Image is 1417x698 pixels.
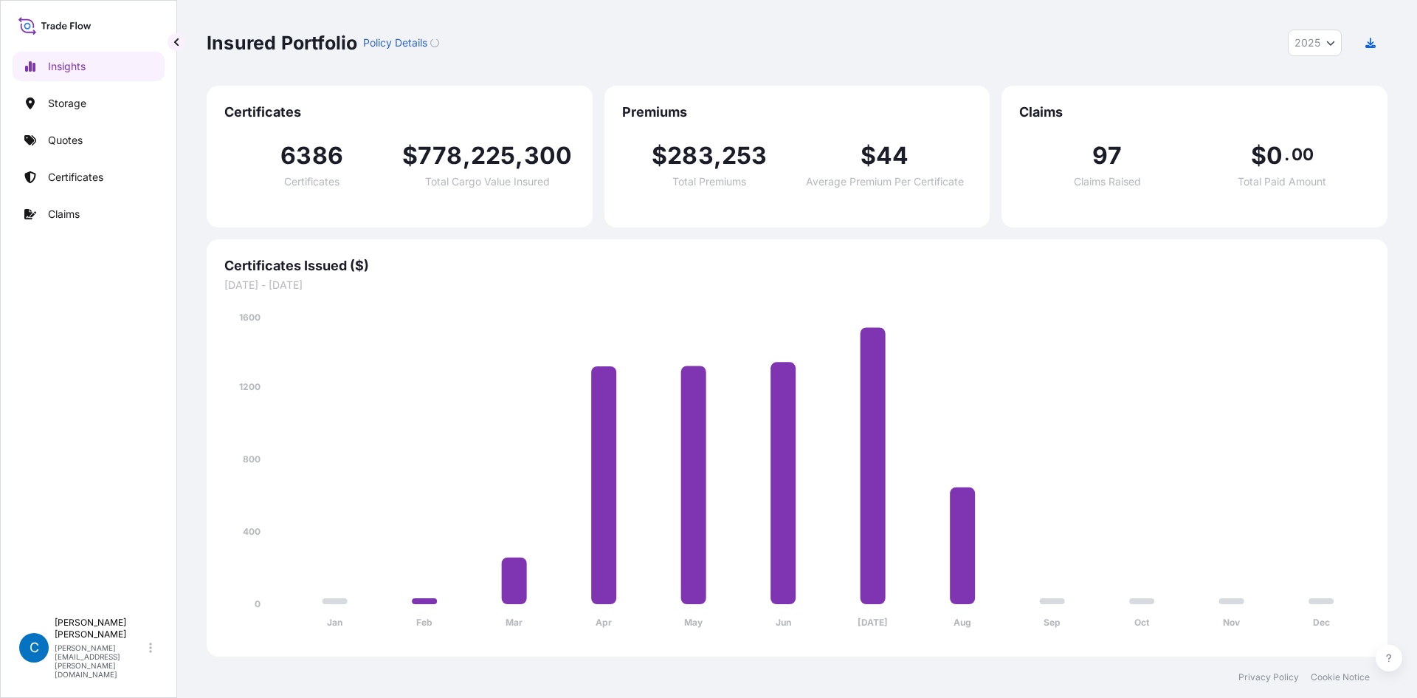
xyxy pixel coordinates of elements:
tspan: 1600 [239,312,261,323]
span: 44 [876,144,909,168]
tspan: Sep [1044,617,1061,628]
span: Premiums [622,103,973,121]
button: Year Selector [1288,30,1342,56]
span: 778 [418,144,463,168]
p: Claims [48,207,80,222]
span: Claims [1019,103,1370,121]
p: Insights [48,59,86,74]
span: $ [1251,144,1266,168]
tspan: 400 [243,526,261,537]
button: Loading [430,31,439,55]
tspan: Jan [327,617,342,628]
span: , [515,144,523,168]
tspan: Nov [1223,617,1241,628]
span: Certificates [284,177,339,187]
a: Storage [13,89,165,118]
tspan: May [684,617,703,628]
span: 2025 [1294,35,1320,50]
span: 00 [1292,148,1314,160]
p: Certificates [48,170,103,185]
span: Total Cargo Value Insured [425,177,550,187]
span: 0 [1266,144,1283,168]
span: 225 [471,144,516,168]
tspan: Feb [416,617,432,628]
span: C [30,640,39,655]
span: Average Premium Per Certificate [806,177,964,187]
span: Total Premiums [672,177,746,187]
span: Claims Raised [1074,177,1141,187]
p: Insured Portfolio [207,31,357,55]
span: $ [402,144,418,168]
span: , [463,144,471,168]
span: $ [861,144,876,168]
tspan: Mar [506,617,523,628]
p: [PERSON_NAME][EMAIL_ADDRESS][PERSON_NAME][DOMAIN_NAME] [55,643,146,679]
a: Insights [13,52,165,81]
span: 300 [524,144,573,168]
p: Storage [48,96,86,111]
span: Total Paid Amount [1238,177,1326,187]
span: Certificates Issued ($) [224,257,1370,275]
a: Certificates [13,162,165,192]
span: 283 [667,144,714,168]
span: 6386 [280,144,343,168]
tspan: Aug [954,617,971,628]
tspan: Dec [1313,617,1330,628]
tspan: [DATE] [858,617,888,628]
tspan: Apr [596,617,612,628]
p: Policy Details [363,35,427,50]
p: [PERSON_NAME] [PERSON_NAME] [55,617,146,640]
tspan: 0 [255,598,261,609]
span: $ [652,144,667,168]
a: Claims [13,199,165,229]
span: 97 [1092,144,1121,168]
span: 253 [722,144,768,168]
a: Cookie Notice [1311,671,1370,683]
a: Quotes [13,126,165,155]
a: Privacy Policy [1238,671,1299,683]
tspan: 1200 [239,381,261,392]
tspan: Oct [1134,617,1150,628]
span: Certificates [224,103,575,121]
tspan: 800 [243,454,261,465]
tspan: Jun [776,617,791,628]
span: , [714,144,722,168]
p: Quotes [48,133,83,148]
div: Loading [430,38,439,47]
span: . [1284,148,1289,160]
span: [DATE] - [DATE] [224,278,1370,292]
